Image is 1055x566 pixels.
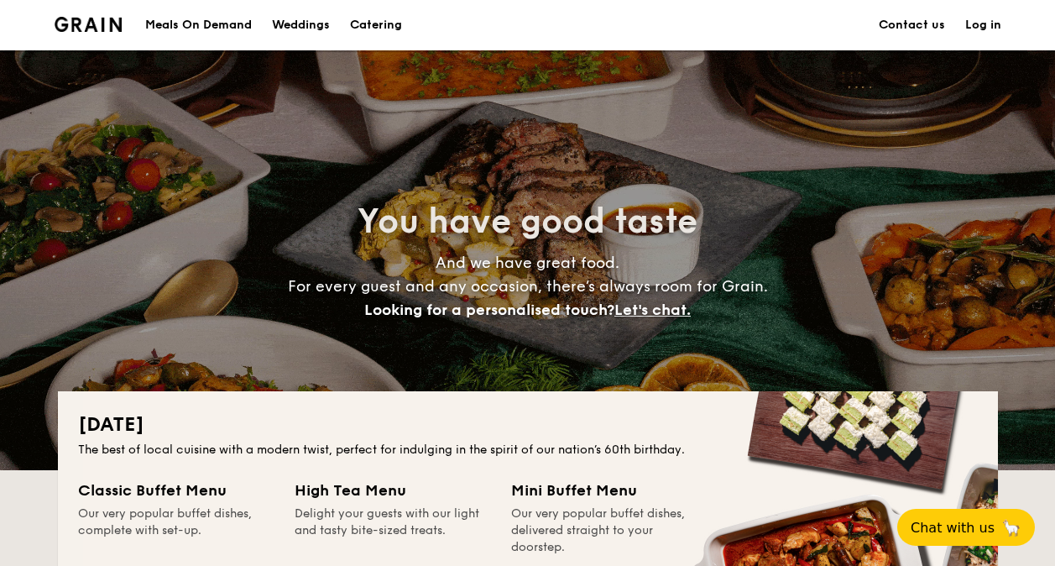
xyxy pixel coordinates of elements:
[511,479,708,502] div: Mini Buffet Menu
[364,301,614,319] span: Looking for a personalised touch?
[511,506,708,556] div: Our very popular buffet dishes, delivered straight to your doorstep.
[55,17,123,32] a: Logotype
[358,202,697,242] span: You have good taste
[78,506,274,556] div: Our very popular buffet dishes, complete with set-up.
[78,442,978,459] div: The best of local cuisine with a modern twist, perfect for indulging in the spirit of our nation’...
[897,509,1035,546] button: Chat with us🦙
[911,520,995,536] span: Chat with us
[295,479,491,502] div: High Tea Menu
[1001,518,1021,537] span: 🦙
[78,479,274,502] div: Classic Buffet Menu
[295,506,491,556] div: Delight your guests with our light and tasty bite-sized treats.
[78,411,978,438] h2: [DATE]
[614,301,691,319] span: Let's chat.
[288,254,768,319] span: And we have great food. For every guest and any occasion, there’s always room for Grain.
[55,17,123,32] img: Grain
